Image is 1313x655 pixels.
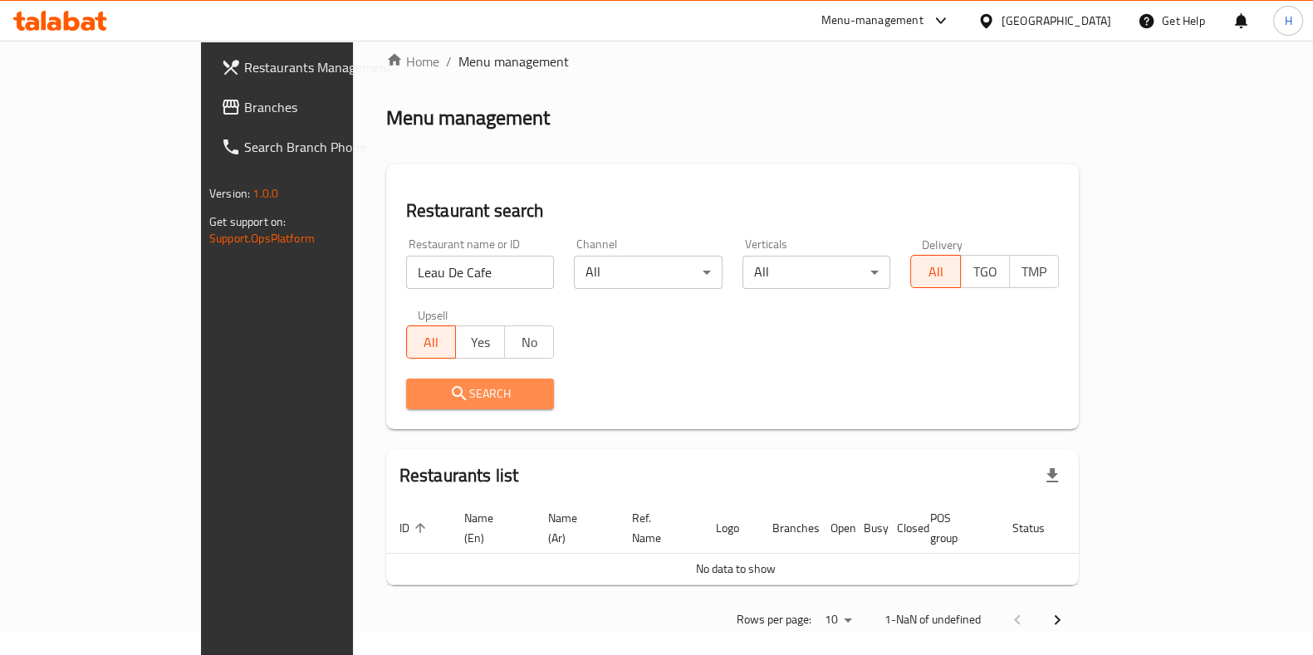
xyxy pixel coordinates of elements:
[821,11,924,31] div: Menu-management
[1017,260,1052,284] span: TMP
[419,384,541,404] span: Search
[399,463,518,488] h2: Restaurants list
[386,105,550,131] h2: Menu management
[464,508,515,548] span: Name (En)
[548,508,599,548] span: Name (Ar)
[208,127,420,167] a: Search Branch Phone
[742,256,891,289] div: All
[850,503,884,554] th: Busy
[386,51,1079,71] nav: breadcrumb
[918,260,953,284] span: All
[455,325,505,359] button: Yes
[418,309,448,320] label: Upsell
[574,256,723,289] div: All
[884,503,917,554] th: Closed
[1037,600,1077,640] button: Next page
[504,325,554,359] button: No
[1032,456,1072,496] div: Export file
[930,508,979,548] span: POS group
[209,183,250,204] span: Version:
[703,503,759,554] th: Logo
[1009,255,1059,288] button: TMP
[386,503,1144,585] table: enhanced table
[512,330,547,354] span: No
[759,503,817,554] th: Branches
[414,330,449,354] span: All
[1012,518,1066,538] span: Status
[252,183,278,204] span: 1.0.0
[818,608,858,633] div: Rows per page:
[399,518,431,538] span: ID
[406,379,555,409] button: Search
[1002,12,1111,30] div: [GEOGRAPHIC_DATA]
[463,330,498,354] span: Yes
[696,558,776,579] span: No data to show
[406,256,555,289] input: Search for restaurant name or ID..
[884,609,981,630] p: 1-NaN of undefined
[208,47,420,87] a: Restaurants Management
[960,255,1010,288] button: TGO
[244,57,407,77] span: Restaurants Management
[632,508,683,548] span: Ref. Name
[406,325,456,359] button: All
[406,198,1059,223] h2: Restaurant search
[968,260,1003,284] span: TGO
[244,137,407,157] span: Search Branch Phone
[1284,12,1291,30] span: H
[209,211,286,232] span: Get support on:
[244,97,407,117] span: Branches
[910,255,960,288] button: All
[208,87,420,127] a: Branches
[458,51,569,71] span: Menu management
[737,609,811,630] p: Rows per page:
[446,51,452,71] li: /
[209,227,315,249] a: Support.OpsPlatform
[922,238,963,250] label: Delivery
[817,503,850,554] th: Open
